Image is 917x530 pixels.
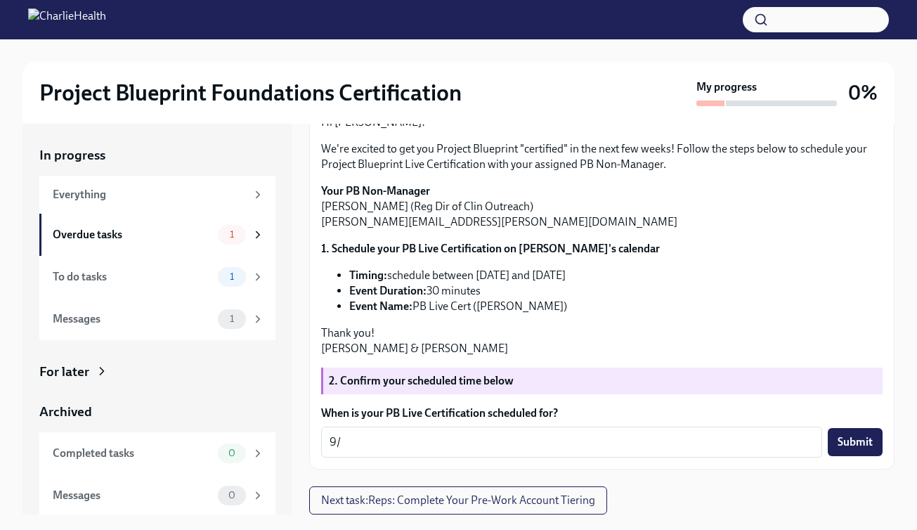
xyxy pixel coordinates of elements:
[39,146,275,164] a: In progress
[321,406,883,421] label: When is your PB Live Certification scheduled for?
[321,493,595,508] span: Next task : Reps: Complete Your Pre-Work Account Tiering
[53,227,212,243] div: Overdue tasks
[221,229,242,240] span: 1
[349,268,883,283] li: schedule between [DATE] and [DATE]
[321,183,883,230] p: [PERSON_NAME] (Reg Dir of Clin Outreach) [PERSON_NAME][EMAIL_ADDRESS][PERSON_NAME][DOMAIN_NAME]
[39,363,89,381] div: For later
[53,446,212,461] div: Completed tasks
[349,299,412,313] strong: Event Name:
[53,269,212,285] div: To do tasks
[39,403,275,421] a: Archived
[39,298,275,340] a: Messages1
[39,214,275,256] a: Overdue tasks1
[828,428,883,456] button: Submit
[53,311,212,327] div: Messages
[309,486,607,515] button: Next task:Reps: Complete Your Pre-Work Account Tiering
[221,314,242,324] span: 1
[39,363,275,381] a: For later
[349,284,427,297] strong: Event Duration:
[28,8,106,31] img: CharlieHealth
[220,490,244,500] span: 0
[330,434,814,451] textarea: 9/
[848,80,878,105] h3: 0%
[53,187,246,202] div: Everything
[329,374,514,387] strong: 2. Confirm your scheduled time below
[349,269,387,282] strong: Timing:
[39,256,275,298] a: To do tasks1
[220,448,244,458] span: 0
[349,283,883,299] li: 30 minutes
[696,79,757,95] strong: My progress
[838,435,873,449] span: Submit
[53,488,212,503] div: Messages
[39,474,275,517] a: Messages0
[321,242,660,255] strong: 1. Schedule your PB Live Certification on [PERSON_NAME]'s calendar
[321,141,883,172] p: We're excited to get you Project Blueprint "certified" in the next few weeks! Follow the steps be...
[349,299,883,314] li: PB Live Cert ([PERSON_NAME])
[321,184,430,198] strong: Your PB Non-Manager
[39,79,462,107] h2: Project Blueprint Foundations Certification
[39,432,275,474] a: Completed tasks0
[39,176,275,214] a: Everything
[221,271,242,282] span: 1
[321,325,883,356] p: Thank you! [PERSON_NAME] & [PERSON_NAME]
